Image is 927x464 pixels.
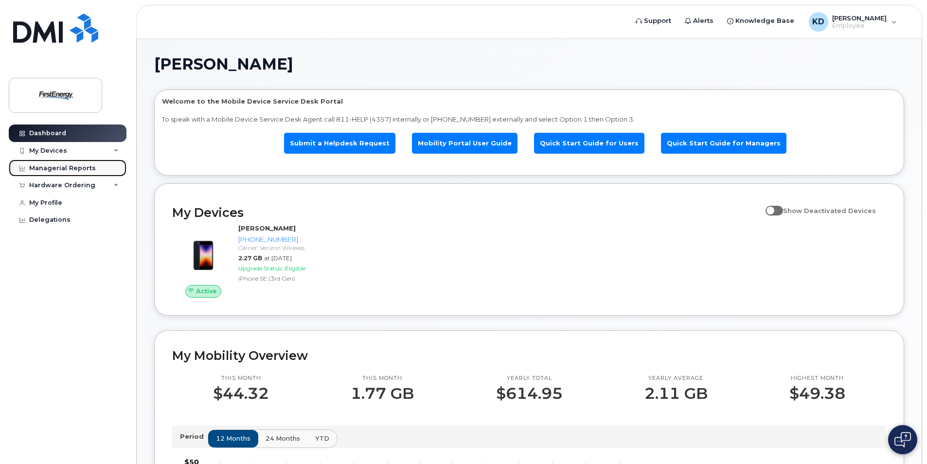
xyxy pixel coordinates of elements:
[162,115,896,124] p: To speak with a Mobile Device Service Desk Agent call 811-HELP (4357) internally or [PHONE_NUMBER...
[238,274,338,283] div: iPhone SE (3rd Gen)
[412,133,517,154] a: Mobility Portal User Guide
[162,97,896,106] p: Welcome to the Mobile Device Service Desk Portal
[644,375,708,382] p: Yearly average
[180,432,208,441] p: Period
[213,375,269,382] p: This month
[644,385,708,402] p: 2.11 GB
[351,385,414,402] p: 1.77 GB
[789,385,845,402] p: $49.38
[766,201,773,209] input: Show Deactivated Devices
[284,133,395,154] a: Submit a Helpdesk Request
[238,244,338,252] div: Carrier: Verizon Wireless
[496,385,563,402] p: $614.95
[238,235,338,244] div: [PHONE_NUMBER]
[661,133,786,154] a: Quick Start Guide for Managers
[315,434,329,443] span: YTD
[783,207,876,214] span: Show Deactivated Devices
[172,205,761,220] h2: My Devices
[238,254,262,262] span: 2.27 GB
[154,57,293,71] span: [PERSON_NAME]
[196,286,217,296] span: Active
[172,224,342,298] a: Active[PERSON_NAME][PHONE_NUMBER]Carrier: Verizon Wireless2.27 GBat [DATE]Upgrade Status:Eligible...
[180,229,227,275] img: image20231002-3703462-1angbar.jpeg
[172,348,886,363] h2: My Mobility Overview
[213,385,269,402] p: $44.32
[238,265,283,272] span: Upgrade Status:
[789,375,845,382] p: Highest month
[238,224,296,232] strong: [PERSON_NAME]
[894,432,911,447] img: Open chat
[285,265,305,272] span: Eligible
[496,375,563,382] p: Yearly total
[264,254,292,262] span: at [DATE]
[266,434,300,443] span: 24 months
[534,133,644,154] a: Quick Start Guide for Users
[351,375,414,382] p: This month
